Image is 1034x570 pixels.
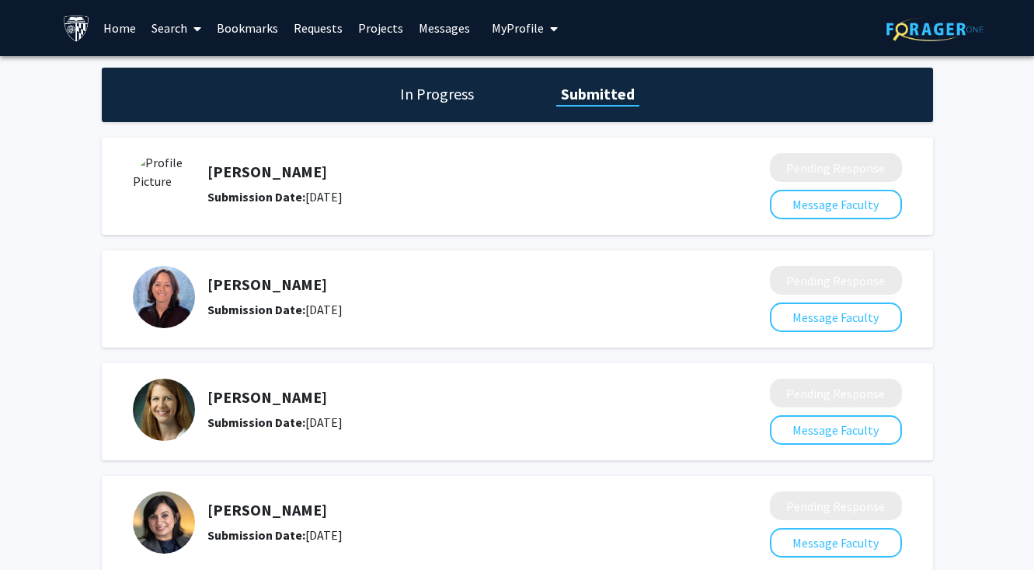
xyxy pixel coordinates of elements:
a: Bookmarks [209,1,286,55]
img: Profile Picture [133,266,195,328]
img: Profile Picture [133,491,195,554]
h1: In Progress [395,83,479,105]
a: Message Faculty [770,197,902,212]
img: Profile Picture [133,153,195,215]
img: Johns Hopkins University Logo [63,15,90,42]
button: Message Faculty [770,528,902,558]
button: Message Faculty [770,415,902,445]
h1: Submitted [556,83,639,105]
a: Message Faculty [770,535,902,551]
h5: [PERSON_NAME] [207,163,688,181]
a: Home [96,1,144,55]
button: Pending Response [770,266,902,295]
button: Pending Response [770,491,902,520]
div: [DATE] [207,526,688,544]
b: Submission Date: [207,302,305,317]
img: Profile Picture [133,379,195,441]
b: Submission Date: [207,414,305,430]
button: Message Faculty [770,302,902,332]
button: Message Faculty [770,190,902,219]
a: Message Faculty [770,422,902,438]
h5: [PERSON_NAME] [207,388,688,407]
div: [DATE] [207,413,688,432]
button: Pending Response [770,379,902,407]
a: Projects [350,1,411,55]
div: [DATE] [207,187,688,206]
b: Submission Date: [207,527,305,543]
a: Message Faculty [770,309,902,325]
b: Submission Date: [207,189,305,205]
h5: [PERSON_NAME] [207,275,688,294]
button: Pending Response [770,153,902,182]
h5: [PERSON_NAME] [207,501,688,519]
a: Search [144,1,209,55]
span: My Profile [492,20,544,36]
a: Messages [411,1,478,55]
img: ForagerOne Logo [886,17,984,41]
div: [DATE] [207,300,688,319]
iframe: Chat [12,500,66,558]
a: Requests [286,1,350,55]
